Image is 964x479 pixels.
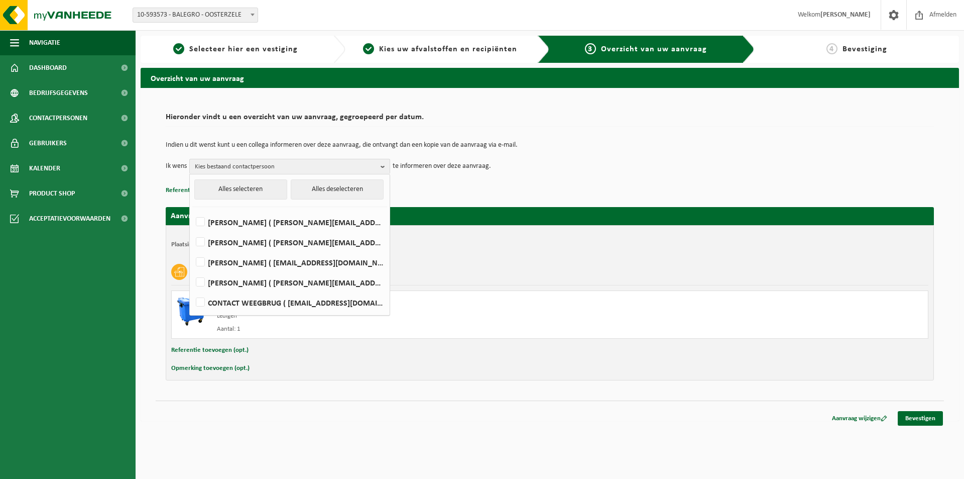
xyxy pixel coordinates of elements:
[173,43,184,54] span: 1
[177,296,207,326] img: WB-1100-HPE-BE-01.png
[379,45,517,53] span: Kies uw afvalstoffen en recipiënten
[393,159,491,174] p: te informeren over deze aanvraag.
[166,159,187,174] p: Ik wens
[601,45,707,53] span: Overzicht van uw aanvraag
[166,142,934,149] p: Indien u dit wenst kunt u een collega informeren over deze aanvraag, die ontvangt dan een kopie v...
[29,131,67,156] span: Gebruikers
[29,206,110,231] span: Acceptatievoorwaarden
[194,235,385,250] label: [PERSON_NAME] ( [PERSON_NAME][EMAIL_ADDRESS][DOMAIN_NAME] )
[171,212,246,220] strong: Aanvraag voor [DATE]
[189,45,298,53] span: Selecteer hier een vestiging
[141,68,959,87] h2: Overzicht van uw aanvraag
[291,179,384,200] button: Alles deselecteren
[29,106,87,131] span: Contactpersonen
[171,362,250,375] button: Opmerking toevoegen (opt.)
[363,43,374,54] span: 2
[826,43,837,54] span: 4
[166,113,934,127] h2: Hieronder vindt u een overzicht van uw aanvraag, gegroepeerd per datum.
[29,30,60,55] span: Navigatie
[171,344,249,357] button: Referentie toevoegen (opt.)
[133,8,258,23] span: 10-593573 - BALEGRO - OOSTERZELE
[842,45,887,53] span: Bevestiging
[217,325,590,333] div: Aantal: 1
[217,312,590,320] div: Ledigen
[29,181,75,206] span: Product Shop
[194,295,385,310] label: CONTACT WEEGBRUG ( [EMAIL_ADDRESS][DOMAIN_NAME] )
[194,179,287,200] button: Alles selecteren
[146,43,325,55] a: 1Selecteer hier een vestiging
[194,255,385,270] label: [PERSON_NAME] ( [EMAIL_ADDRESS][DOMAIN_NAME] )
[820,11,871,19] strong: [PERSON_NAME]
[350,43,530,55] a: 2Kies uw afvalstoffen en recipiënten
[898,411,943,426] a: Bevestigen
[166,184,243,197] button: Referentie toevoegen (opt.)
[824,411,895,426] a: Aanvraag wijzigen
[194,275,385,290] label: [PERSON_NAME] ( [PERSON_NAME][EMAIL_ADDRESS][DOMAIN_NAME] )
[171,241,215,248] strong: Plaatsingsadres:
[133,8,258,22] span: 10-593573 - BALEGRO - OOSTERZELE
[29,156,60,181] span: Kalender
[189,159,390,174] button: Kies bestaand contactpersoon
[195,159,377,174] span: Kies bestaand contactpersoon
[29,55,67,80] span: Dashboard
[194,215,385,230] label: [PERSON_NAME] ( [PERSON_NAME][EMAIL_ADDRESS][DOMAIN_NAME] )
[29,80,88,106] span: Bedrijfsgegevens
[585,43,596,54] span: 3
